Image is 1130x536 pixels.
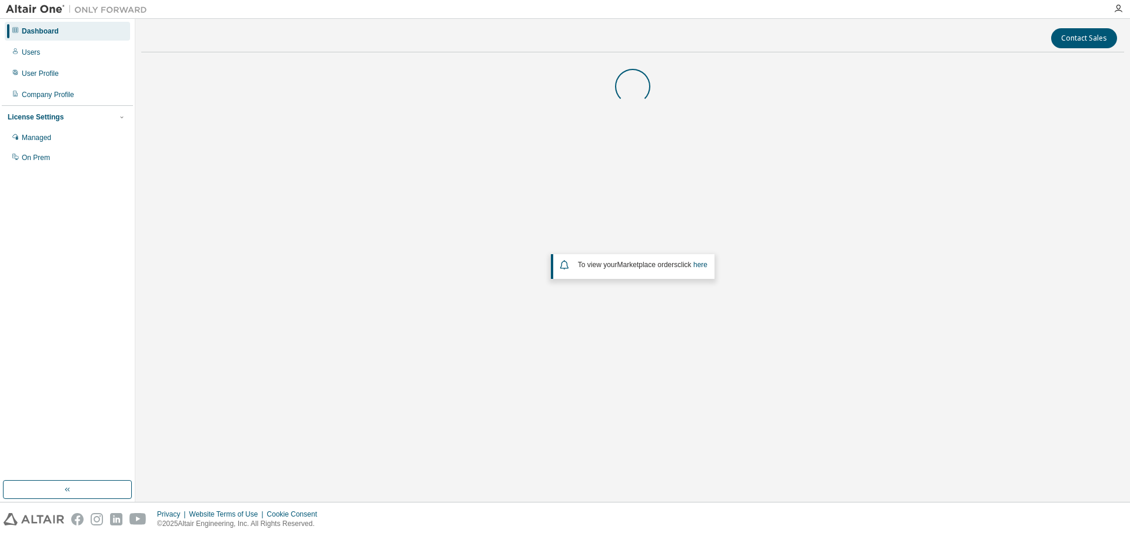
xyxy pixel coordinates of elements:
[617,261,678,269] em: Marketplace orders
[22,153,50,162] div: On Prem
[6,4,153,15] img: Altair One
[22,48,40,57] div: Users
[22,90,74,99] div: Company Profile
[22,133,51,142] div: Managed
[578,261,707,269] span: To view your click
[157,510,189,519] div: Privacy
[8,112,64,122] div: License Settings
[267,510,324,519] div: Cookie Consent
[91,513,103,525] img: instagram.svg
[189,510,267,519] div: Website Terms of Use
[693,261,707,269] a: here
[22,69,59,78] div: User Profile
[1051,28,1117,48] button: Contact Sales
[129,513,147,525] img: youtube.svg
[157,519,324,529] p: © 2025 Altair Engineering, Inc. All Rights Reserved.
[22,26,59,36] div: Dashboard
[71,513,84,525] img: facebook.svg
[4,513,64,525] img: altair_logo.svg
[110,513,122,525] img: linkedin.svg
